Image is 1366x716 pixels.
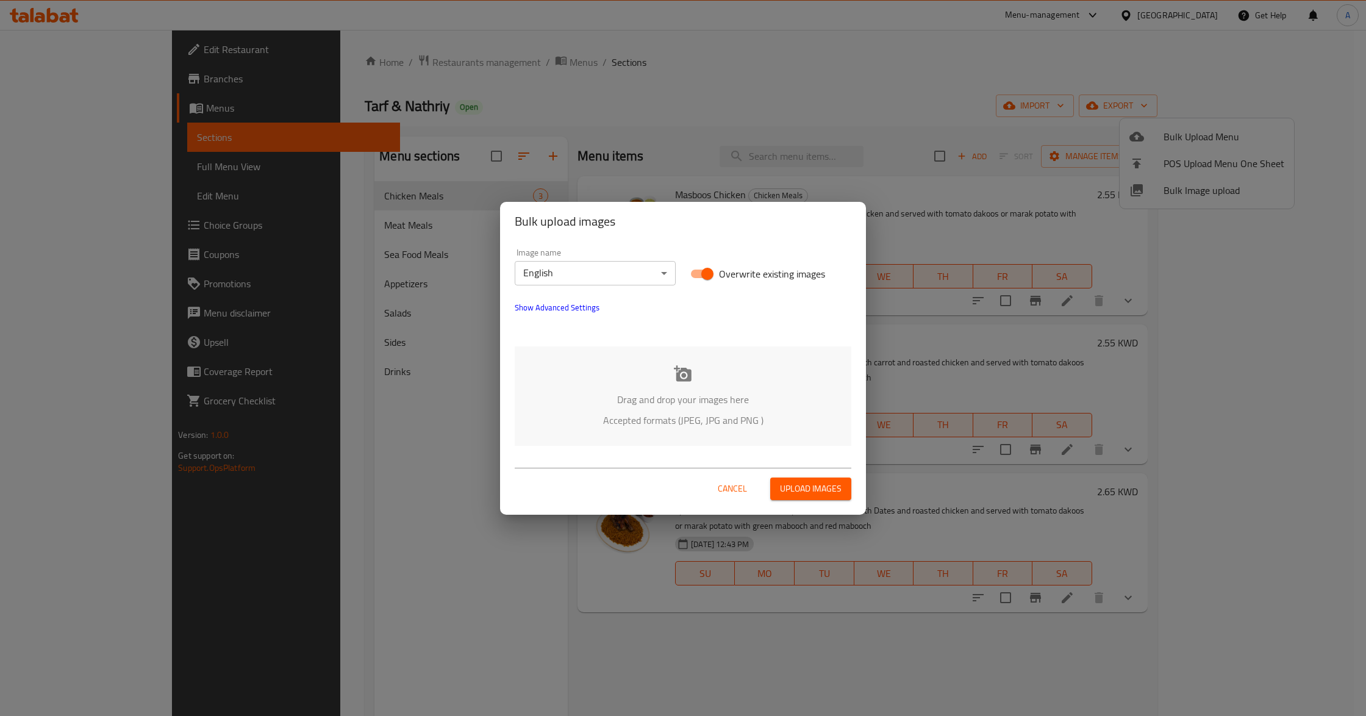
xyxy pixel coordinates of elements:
[533,413,833,428] p: Accepted formats (JPEG, JPG and PNG )
[515,261,676,285] div: English
[515,300,599,315] span: Show Advanced Settings
[718,481,747,496] span: Cancel
[780,481,842,496] span: Upload images
[713,478,752,500] button: Cancel
[770,478,851,500] button: Upload images
[507,293,607,322] button: show more
[719,267,825,281] span: Overwrite existing images
[533,392,833,407] p: Drag and drop your images here
[515,212,851,231] h2: Bulk upload images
